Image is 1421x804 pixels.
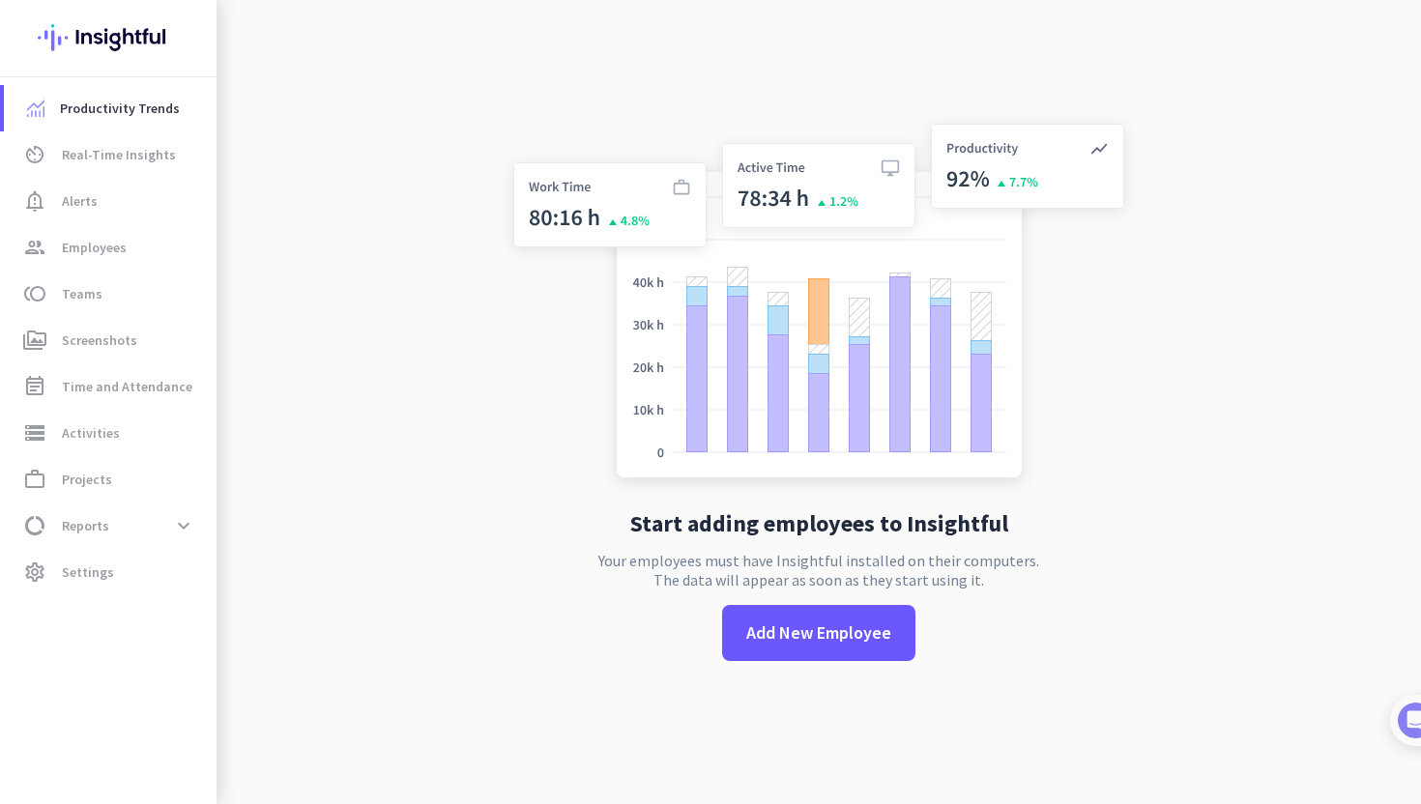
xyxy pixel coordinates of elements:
[598,551,1039,589] p: Your employees must have Insightful installed on their computers. The data will appear as soon as...
[23,468,46,491] i: work_outline
[4,456,217,502] a: work_outlineProjects
[23,560,46,584] i: settings
[4,502,217,549] a: data_usageReportsexpand_more
[4,317,217,363] a: perm_mediaScreenshots
[62,282,102,305] span: Teams
[62,421,120,445] span: Activities
[4,131,217,178] a: av_timerReal-Time Insights
[4,224,217,271] a: groupEmployees
[23,329,46,352] i: perm_media
[4,549,217,595] a: settingsSettings
[62,189,98,213] span: Alerts
[4,85,217,131] a: menu-itemProductivity Trends
[27,100,44,117] img: menu-item
[60,97,180,120] span: Productivity Trends
[4,271,217,317] a: tollTeams
[62,468,112,491] span: Projects
[23,375,46,398] i: event_note
[746,620,891,646] span: Add New Employee
[4,178,217,224] a: notification_importantAlerts
[62,560,114,584] span: Settings
[499,112,1139,497] img: no-search-results
[4,410,217,456] a: storageActivities
[4,363,217,410] a: event_noteTime and Attendance
[722,605,915,661] button: Add New Employee
[630,512,1008,535] h2: Start adding employees to Insightful
[23,514,46,537] i: data_usage
[62,375,192,398] span: Time and Attendance
[62,329,137,352] span: Screenshots
[23,236,46,259] i: group
[23,282,46,305] i: toll
[62,514,109,537] span: Reports
[23,189,46,213] i: notification_important
[23,143,46,166] i: av_timer
[62,143,176,166] span: Real-Time Insights
[62,236,127,259] span: Employees
[166,508,201,543] button: expand_more
[23,421,46,445] i: storage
